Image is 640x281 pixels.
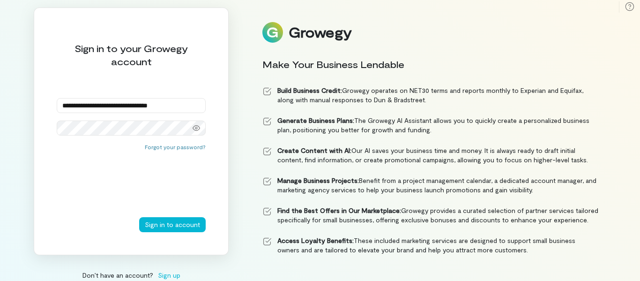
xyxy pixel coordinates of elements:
[277,86,342,94] strong: Build Business Credit:
[277,206,401,214] strong: Find the Best Offers in Our Marketplace:
[277,116,354,124] strong: Generate Business Plans:
[139,217,206,232] button: Sign in to account
[262,58,599,71] div: Make Your Business Lendable
[262,206,599,225] li: Growegy provides a curated selection of partner services tailored specifically for small business...
[262,146,599,165] li: Our AI saves your business time and money. It is always ready to draft initial content, find info...
[145,143,206,151] button: Forgot your password?
[34,270,229,280] div: Don’t have an account?
[57,42,206,68] div: Sign in to your Growegy account
[277,146,351,154] strong: Create Content with AI:
[277,236,354,244] strong: Access Loyalty Benefits:
[158,270,180,280] span: Sign up
[289,24,351,40] div: Growegy
[262,116,599,135] li: The Growegy AI Assistant allows you to quickly create a personalized business plan, positioning y...
[262,236,599,255] li: These included marketing services are designed to support small business owners and are tailored ...
[262,176,599,195] li: Benefit from a project management calendar, a dedicated account manager, and marketing agency ser...
[262,22,283,43] img: Logo
[277,176,359,184] strong: Manage Business Projects:
[262,86,599,105] li: Growegy operates on NET30 terms and reports monthly to Experian and Equifax, along with manual re...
